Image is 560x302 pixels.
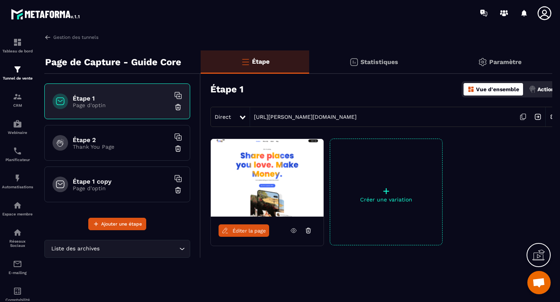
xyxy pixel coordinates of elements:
button: Ajouter une étape [88,218,146,230]
p: Comptabilité [2,298,33,302]
p: Tunnel de vente [2,76,33,80]
img: automations [13,201,22,210]
img: setting-gr.5f69749f.svg [478,57,487,67]
img: trash [174,103,182,111]
a: social-networksocial-networkRéseaux Sociaux [2,222,33,253]
img: arrow [44,34,51,41]
p: Réseaux Sociaux [2,239,33,248]
img: trash [174,145,182,153]
h6: Étape 2 [73,136,170,144]
p: Espace membre [2,212,33,216]
img: formation [13,38,22,47]
img: formation [13,92,22,101]
img: scheduler [13,146,22,156]
p: Planificateur [2,158,33,162]
p: Thank You Page [73,144,170,150]
p: Webinaire [2,130,33,135]
span: Éditer la page [233,228,266,234]
img: automations [13,119,22,128]
img: logo [11,7,81,21]
div: Search for option [44,240,190,258]
img: trash [174,186,182,194]
span: Direct [215,114,231,120]
a: automationsautomationsAutomatisations [2,168,33,195]
h3: Étape 1 [210,84,243,95]
p: Actions [537,86,557,92]
img: automations [13,174,22,183]
img: stats.20deebd0.svg [349,57,359,67]
p: E-mailing [2,271,33,275]
img: accountant [13,286,22,296]
a: automationsautomationsEspace membre [2,195,33,222]
p: + [330,186,442,196]
img: social-network [13,228,22,237]
a: formationformationCRM [2,86,33,113]
img: actions.d6e523a2.png [529,86,536,93]
a: emailemailE-mailing [2,253,33,281]
p: CRM [2,103,33,108]
a: Gestion des tunnels [44,34,98,41]
h6: Étape 1 copy [73,178,170,185]
img: formation [13,65,22,74]
p: Automatisations [2,185,33,189]
span: Ajouter une étape [101,220,142,228]
a: schedulerschedulerPlanificateur [2,141,33,168]
a: Éditer la page [219,224,269,237]
span: Liste des archives [49,245,101,253]
p: Statistiques [360,58,398,66]
p: Paramètre [489,58,521,66]
p: Vue d'ensemble [476,86,519,92]
p: Étape [252,58,269,65]
p: Créer une variation [330,196,442,203]
img: bars-o.4a397970.svg [241,57,250,66]
p: Page d'optin [73,185,170,191]
a: formationformationTunnel de vente [2,59,33,86]
p: Tableau de bord [2,49,33,53]
a: automationsautomationsWebinaire [2,113,33,141]
a: Ouvrir le chat [527,271,551,294]
img: email [13,259,22,269]
a: formationformationTableau de bord [2,32,33,59]
p: Page d'optin [73,102,170,108]
img: dashboard-orange.40269519.svg [467,86,474,93]
h6: Étape 1 [73,95,170,102]
img: image [211,139,324,217]
p: Page de Capture - Guide Core [45,54,181,70]
input: Search for option [101,245,177,253]
img: arrow-next.bcc2205e.svg [530,109,545,124]
a: [URL][PERSON_NAME][DOMAIN_NAME] [250,114,357,120]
